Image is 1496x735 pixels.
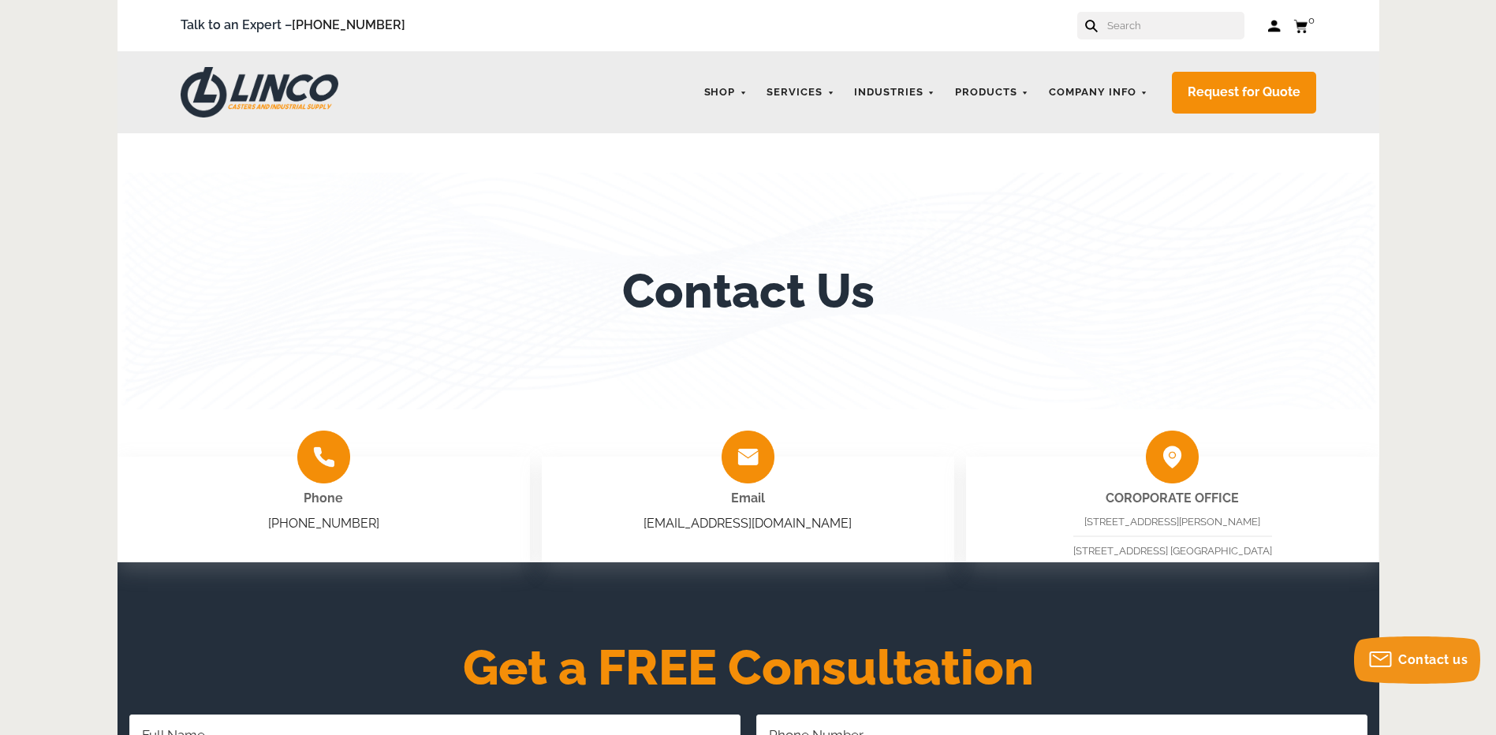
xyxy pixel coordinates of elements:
h1: Contact Us [622,263,875,319]
img: LINCO CASTERS & INDUSTRIAL SUPPLY [181,67,338,118]
a: Shop [696,77,755,108]
button: Contact us [1354,636,1480,684]
span: 0 [1308,14,1315,26]
a: Company Info [1041,77,1156,108]
span: Phone [304,491,343,506]
img: group-2008.png [722,431,774,483]
a: Log in [1268,18,1281,34]
a: [PHONE_NUMBER] [292,17,405,32]
span: Contact us [1398,652,1468,667]
span: [STREET_ADDRESS] [GEOGRAPHIC_DATA] [1073,545,1272,557]
a: Services [759,77,842,108]
a: [PHONE_NUMBER] [268,516,379,531]
img: group-2009.png [297,431,350,483]
span: Email [731,491,765,506]
span: Talk to an Expert – [181,15,405,36]
a: Products [947,77,1037,108]
span: [STREET_ADDRESS][PERSON_NAME] [1084,516,1260,528]
a: 0 [1293,16,1316,35]
h2: Get a FREE Consultation [118,649,1379,687]
img: group-2010.png [1146,431,1199,483]
strong: COROPORATE OFFICE [1106,491,1239,506]
input: Search [1106,12,1244,39]
a: [EMAIL_ADDRESS][DOMAIN_NAME] [644,516,852,531]
a: Request for Quote [1172,72,1316,114]
a: Industries [846,77,943,108]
